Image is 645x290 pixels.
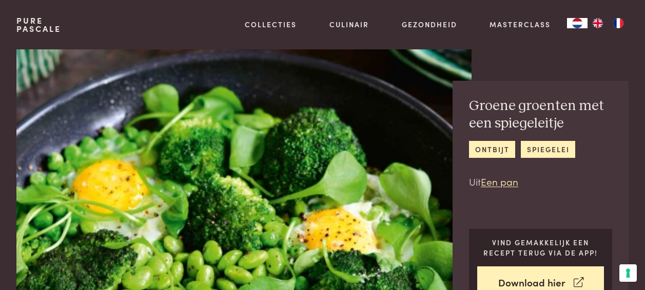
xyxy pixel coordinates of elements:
[588,18,608,28] a: EN
[567,18,588,28] div: Language
[567,18,629,28] aside: Language selected: Nederlands
[490,19,551,30] a: Masterclass
[521,141,575,158] a: spiegelei
[469,174,612,189] p: Uit
[329,19,369,30] a: Culinair
[245,19,297,30] a: Collecties
[477,237,604,258] p: Vind gemakkelijk een recept terug via de app!
[567,18,588,28] a: NL
[469,141,515,158] a: ontbijt
[469,97,612,133] h2: Groene groenten met een spiegeleitje
[588,18,629,28] ul: Language list
[608,18,629,28] a: FR
[402,19,457,30] a: Gezondheid
[16,16,61,33] a: PurePascale
[481,174,518,188] a: Een pan
[619,264,637,282] button: Uw voorkeuren voor toestemming voor trackingtechnologieën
